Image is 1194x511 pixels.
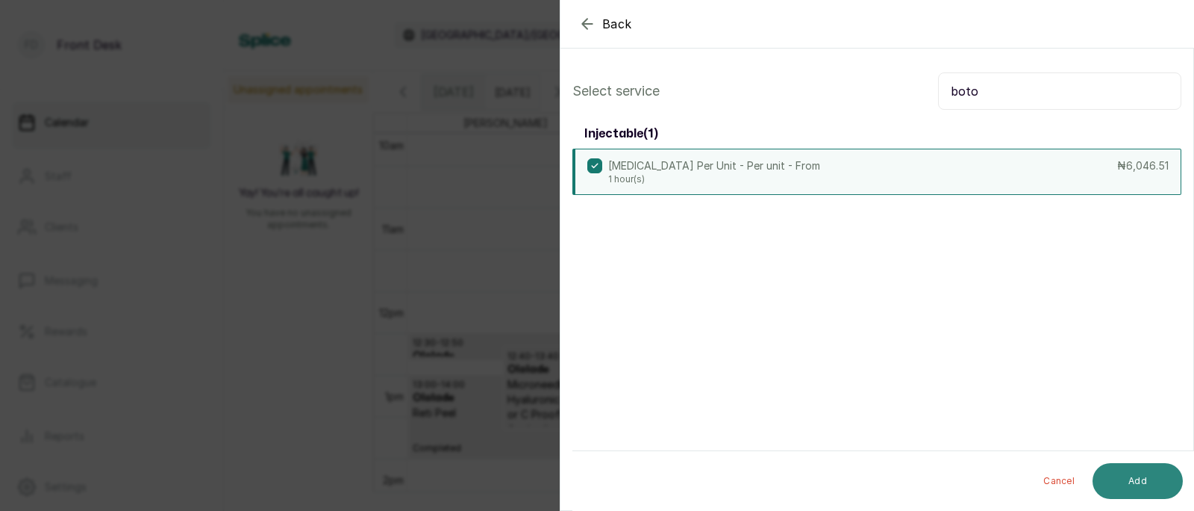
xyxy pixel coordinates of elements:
button: Back [578,15,632,33]
button: Cancel [1031,463,1087,499]
button: Add [1093,463,1183,499]
input: Search. [938,72,1181,110]
p: Select service [572,81,660,102]
span: Back [602,15,632,33]
p: 1 hour(s) [608,173,820,185]
h3: injectable ( 1 ) [584,125,658,143]
p: [MEDICAL_DATA] Per Unit - Per unit - From [608,158,820,173]
p: ₦6,046.51 [1117,158,1169,173]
